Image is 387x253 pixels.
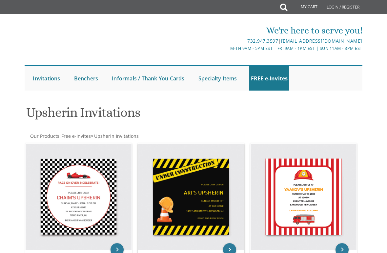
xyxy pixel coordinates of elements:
[93,133,139,139] a: Upsherin Invitations
[137,45,362,52] div: M-Th 9am - 5pm EST | Fri 9am - 1pm EST | Sun 11am - 3pm EST
[249,66,290,91] a: FREE e-Invites
[138,144,244,250] img: Upsherin Invitation Style 2
[25,133,362,139] div: :
[31,66,62,91] a: Invitations
[26,144,132,250] img: Upsherin Invitation Style 1
[247,38,278,44] a: 732.947.3597
[61,133,91,139] a: Free e-Invites
[287,1,322,14] a: My Cart
[26,105,361,125] h1: Upsherin Invitations
[91,133,139,139] span: >
[251,144,356,250] img: Upsherin Invitation Style 3
[281,38,362,44] a: [EMAIL_ADDRESS][DOMAIN_NAME]
[72,66,100,91] a: Benchers
[110,66,186,91] a: Informals / Thank You Cards
[137,24,362,37] div: We're here to serve you!
[30,133,59,139] a: Our Products
[137,37,362,45] div: |
[197,66,239,91] a: Specialty Items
